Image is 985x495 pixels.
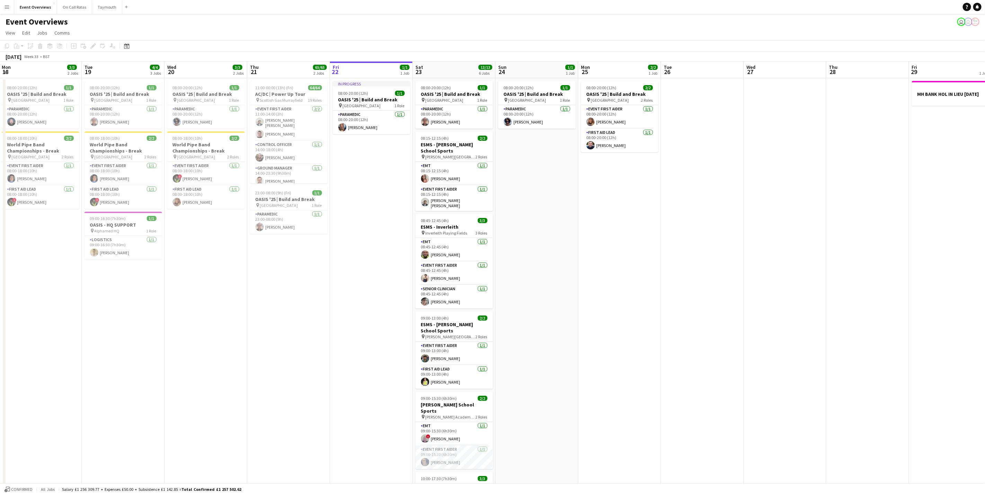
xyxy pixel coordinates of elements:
[181,487,241,492] span: Total Confirmed £1 257 502.62
[6,30,15,36] span: View
[3,486,34,493] button: Confirmed
[964,18,973,26] app-user-avatar: Operations Team
[6,53,21,60] div: [DATE]
[22,30,30,36] span: Edit
[3,28,18,37] a: View
[19,28,33,37] a: Edit
[34,28,50,37] a: Jobs
[57,0,92,14] button: On Call Rotas
[62,487,241,492] div: Salary £1 256 309.77 + Expenses £50.00 + Subsistence £1 142.85 =
[971,18,979,26] app-user-avatar: Operations Manager
[52,28,73,37] a: Comms
[6,17,68,27] h1: Event Overviews
[43,54,50,59] div: BST
[39,487,56,492] span: All jobs
[11,487,33,492] span: Confirmed
[54,30,70,36] span: Comms
[957,18,966,26] app-user-avatar: Operations Team
[14,0,57,14] button: Event Overviews
[37,30,47,36] span: Jobs
[92,0,122,14] button: Taymouth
